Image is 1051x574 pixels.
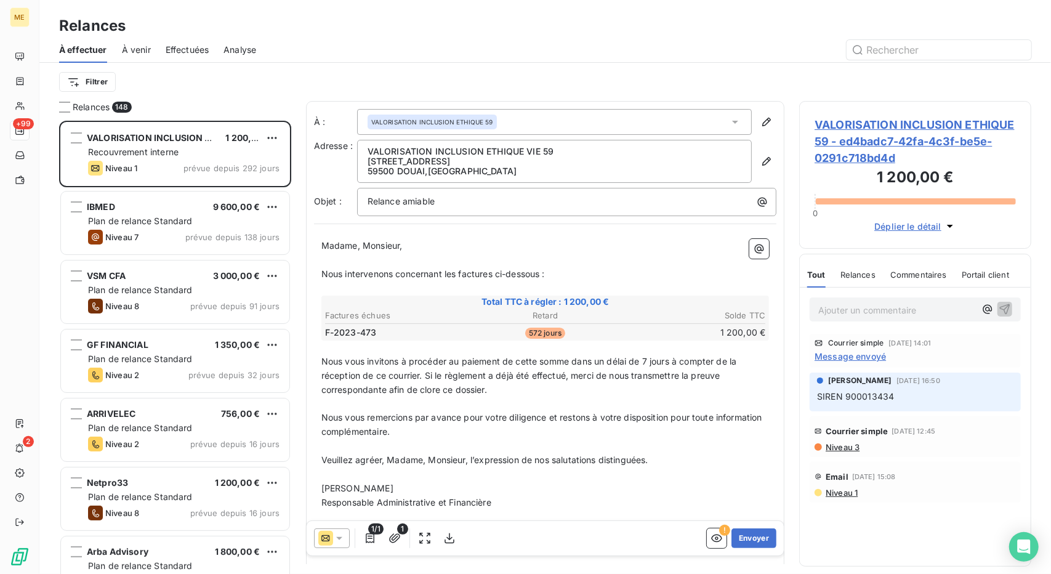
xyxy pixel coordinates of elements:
span: prévue depuis 91 jours [190,301,280,311]
span: Niveau 8 [105,508,139,518]
span: F-2023-473 [325,326,377,339]
span: Adresse : [314,140,353,151]
span: Niveau 1 [105,163,137,173]
span: Plan de relance Standard [88,216,193,226]
span: Commentaires [890,270,947,280]
span: [PERSON_NAME] [828,375,892,386]
div: ME [10,7,30,27]
span: Portail client [962,270,1009,280]
span: À effectuer [59,44,107,56]
span: Veuillez agréer, Madame, Monsieur, l’expression de nos salutations distinguées. [321,455,648,465]
span: [DATE] 16:50 [896,377,940,384]
span: Nous vous remercions par avance pour votre diligence et restons à votre disposition pour toute in... [321,412,765,437]
span: Plan de relance Standard [88,285,193,295]
button: Déplier le détail [871,219,960,233]
th: Solde TTC [619,309,766,322]
span: Déplier le détail [874,220,941,233]
span: Arba Advisory [87,546,148,557]
span: VALORISATION INCLUSION ETHIQUE 59 [371,118,493,126]
span: Plan de relance Standard [88,354,193,364]
span: Niveau 3 [824,442,860,452]
span: 1/1 [368,524,383,535]
span: 2 [23,436,34,447]
span: Responsable Administrative et Financière [321,497,491,507]
h3: Relances [59,15,126,37]
span: Niveau 8 [105,301,139,311]
span: Total TTC à régler : 1 200,00 € [323,296,768,308]
p: [STREET_ADDRESS] [368,156,742,166]
span: 9 600,00 € [213,201,260,212]
span: Relance amiable [368,196,435,206]
span: 148 [112,102,131,113]
span: 3 000,00 € [213,270,260,281]
span: À venir [122,44,151,56]
span: SIREN 900013434 [817,391,894,402]
span: [DATE] 14:01 [889,339,932,347]
label: À : [314,116,357,128]
span: Courrier simple [828,339,884,347]
span: Email [826,472,848,482]
span: Netpro33 [87,477,128,488]
p: VALORISATION INCLUSION ETHIQUE VIE 59 [368,147,742,156]
span: Niveau 7 [105,232,139,242]
span: Plan de relance Standard [88,422,193,433]
span: +99 [13,118,34,129]
p: 59500 DOUAI , [GEOGRAPHIC_DATA] [368,166,742,176]
span: Message envoyé [815,350,886,363]
span: 1 [397,524,408,535]
span: prévue depuis 32 jours [188,370,280,380]
span: Objet : [314,196,342,206]
span: VALORISATION INCLUSION ETHIQUE 59 - ed4badc7-42fa-4c3f-be5e-0291c718bd4d [815,116,1016,166]
h3: 1 200,00 € [815,166,1016,191]
span: 1 200,00 € [225,132,271,143]
span: [PERSON_NAME] [321,483,393,493]
span: prévue depuis 138 jours [185,232,280,242]
img: Logo LeanPay [10,547,30,567]
span: 1 200,00 € [215,477,260,488]
input: Rechercher [847,40,1031,60]
span: Analyse [223,44,256,56]
span: Nous vous invitons à procéder au paiement de cette somme dans un délai de 7 jours à compter de la... [321,356,739,395]
span: 756,00 € [221,408,260,419]
span: 1 800,00 € [215,546,260,557]
span: IBMED [87,201,115,212]
span: Niveau 2 [105,370,139,380]
span: GF FINANCIAL [87,339,148,350]
span: Plan de relance Standard [88,491,193,502]
td: 1 200,00 € [619,326,766,339]
button: Envoyer [731,529,776,549]
span: Relances [73,101,110,113]
div: grid [59,121,291,574]
span: [DATE] 12:45 [892,427,936,435]
span: Plan de relance Standard [88,560,193,571]
span: 0 [813,208,818,218]
div: Open Intercom Messenger [1009,532,1039,562]
span: Nous intervenons concernant les factures ci-dessous : [321,269,545,279]
span: VALORISATION INCLUSION ETHIQUE 59 [87,132,257,143]
span: Recouvrement interne [88,147,179,157]
span: [DATE] 15:08 [852,473,896,480]
span: VSM CFA [87,270,126,281]
th: Retard [472,309,619,322]
span: Tout [807,270,826,280]
span: Niveau 1 [824,488,858,498]
span: Relances [840,270,876,280]
th: Factures échues [324,309,471,322]
span: Niveau 2 [105,439,139,449]
span: Courrier simple [826,426,888,436]
span: prévue depuis 16 jours [190,439,280,449]
span: prévue depuis 16 jours [190,508,280,518]
span: 1 350,00 € [215,339,260,350]
span: Madame, Monsieur, [321,240,403,251]
button: Filtrer [59,72,116,92]
span: ARRIVELEC [87,408,135,419]
span: 572 jours [525,328,565,339]
span: Effectuées [166,44,209,56]
span: prévue depuis 292 jours [183,163,280,173]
